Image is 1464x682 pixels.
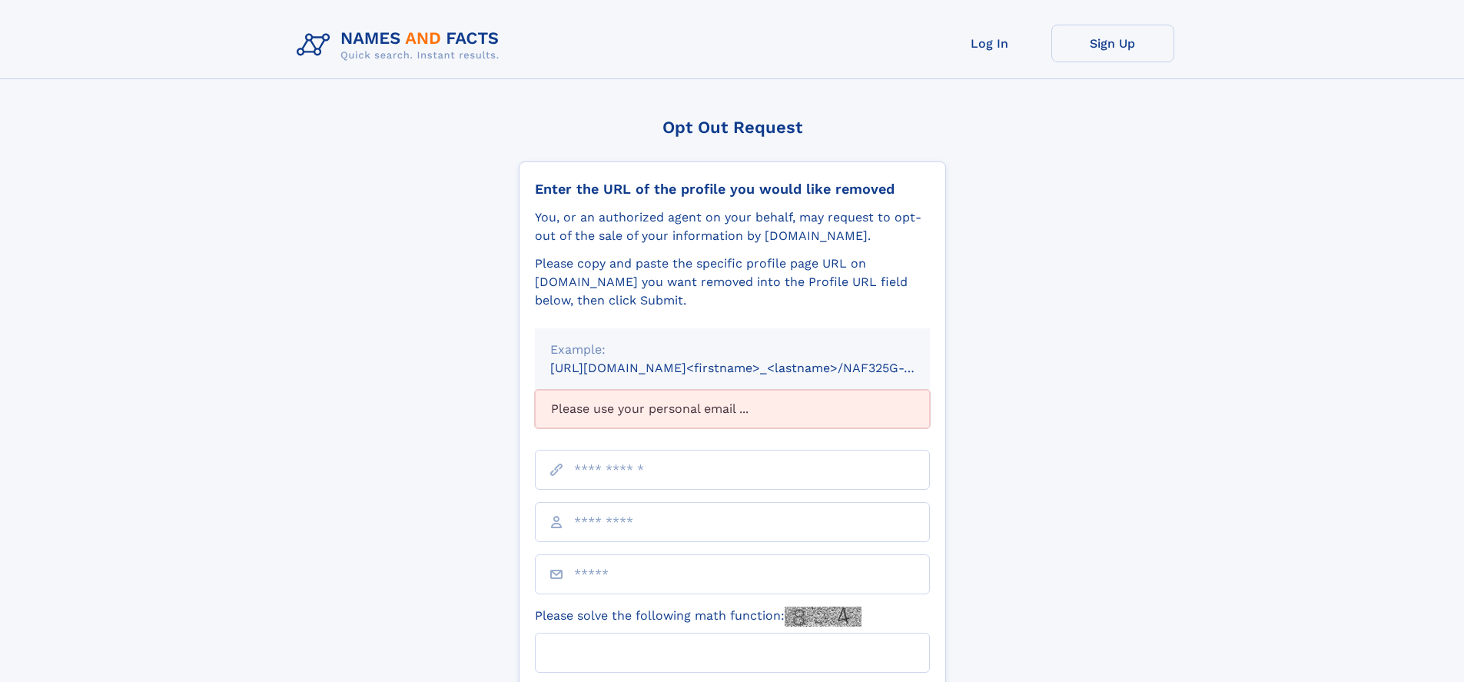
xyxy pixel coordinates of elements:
a: Sign Up [1051,25,1174,62]
div: Please copy and paste the specific profile page URL on [DOMAIN_NAME] you want removed into the Pr... [535,255,930,310]
div: You, or an authorized agent on your behalf, may request to opt-out of the sale of your informatio... [535,208,930,245]
div: Example: [550,341,915,359]
label: Please solve the following math function: [535,607,861,627]
div: Enter the URL of the profile you would like removed [535,181,930,198]
img: Logo Names and Facts [290,25,512,66]
small: [URL][DOMAIN_NAME]<firstname>_<lastname>/NAF325G-xxxxxxxx [550,361,959,375]
div: Opt Out Request [519,118,946,137]
a: Log In [928,25,1051,62]
div: Please use your personal email ... [535,390,930,428]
